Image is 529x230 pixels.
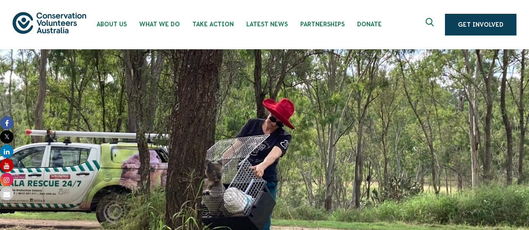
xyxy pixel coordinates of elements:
img: logo.svg [13,12,86,33]
span: Latest News [246,21,288,28]
button: Expand search box Close search box [421,15,441,35]
span: What We Do [139,21,180,28]
span: Donate [357,21,382,28]
span: Take Action [192,21,234,28]
span: Expand search box [426,18,436,31]
a: Get Involved [445,14,516,35]
span: Partnerships [300,21,345,28]
span: About Us [97,21,127,28]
